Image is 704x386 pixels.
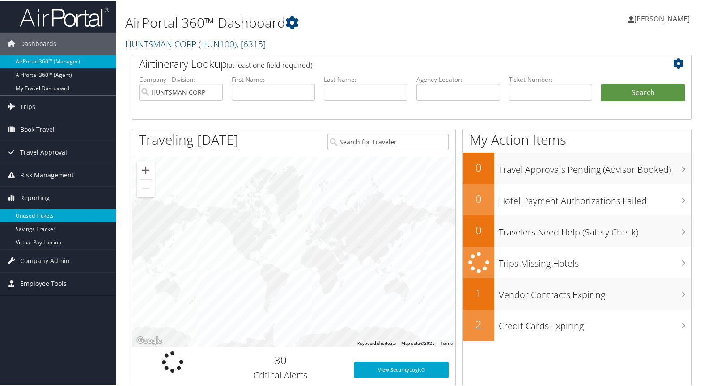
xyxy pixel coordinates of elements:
a: 2Credit Cards Expiring [463,309,691,340]
span: Dashboards [20,32,56,54]
label: Ticket Number: [509,74,593,83]
label: Company - Division: [139,74,223,83]
h2: 0 [463,190,494,206]
h2: 1 [463,285,494,300]
a: Terms (opens in new tab) [440,340,453,345]
label: First Name: [232,74,315,83]
h3: Hotel Payment Authorizations Failed [499,189,691,206]
h3: Travel Approvals Pending (Advisor Booked) [499,158,691,175]
input: Search for Traveler [327,133,449,149]
span: , [ 6315 ] [237,37,266,49]
h2: Airtinerary Lookup [139,55,638,71]
h3: Critical Alerts [220,368,341,381]
h3: Credit Cards Expiring [499,315,691,331]
a: 0Hotel Payment Authorizations Failed [463,183,691,214]
span: Book Travel [20,117,55,140]
h2: 30 [220,352,341,367]
a: Trips Missing Hotels [463,246,691,277]
a: 0Travelers Need Help (Safety Check) [463,214,691,246]
h1: Traveling [DATE] [139,130,238,148]
a: View SecurityLogic® [354,361,449,377]
h2: 2 [463,316,494,331]
span: Reporting [20,186,50,208]
span: Employee Tools [20,272,67,294]
a: 1Vendor Contracts Expiring [463,277,691,309]
label: Agency Locator: [416,74,500,83]
button: Zoom out [137,179,155,197]
img: airportal-logo.png [20,6,109,27]
button: Zoom in [137,160,155,178]
span: (at least one field required) [227,59,312,69]
h2: 0 [463,222,494,237]
h2: 0 [463,159,494,174]
span: ( HUN100 ) [199,37,237,49]
label: Last Name: [324,74,407,83]
span: Company Admin [20,249,70,271]
button: Keyboard shortcuts [357,340,396,346]
img: Google [135,334,164,346]
a: [PERSON_NAME] [628,4,699,31]
button: Search [601,83,685,101]
h3: Vendor Contracts Expiring [499,283,691,300]
h3: Trips Missing Hotels [499,252,691,269]
h1: My Action Items [463,130,691,148]
span: Travel Approval [20,140,67,163]
h1: AirPortal 360™ Dashboard [125,13,508,31]
span: Map data ©2025 [401,340,435,345]
a: Open this area in Google Maps (opens a new window) [135,334,164,346]
h3: Travelers Need Help (Safety Check) [499,221,691,238]
a: HUNTSMAN CORP [125,37,266,49]
span: [PERSON_NAME] [634,13,690,23]
span: Risk Management [20,163,74,185]
a: 0Travel Approvals Pending (Advisor Booked) [463,152,691,183]
span: Trips [20,95,35,117]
